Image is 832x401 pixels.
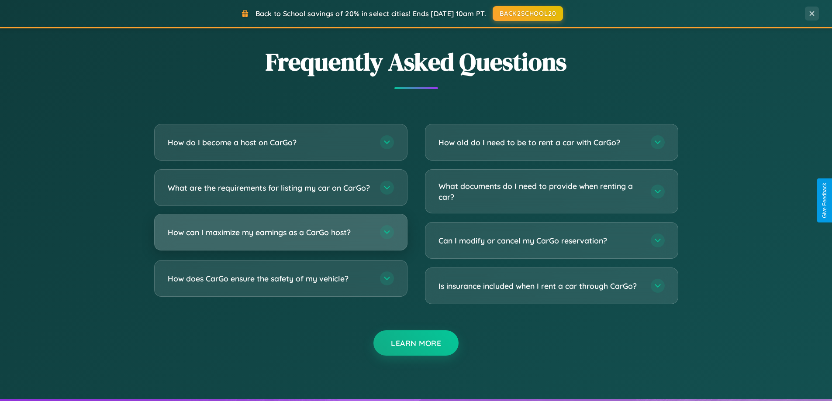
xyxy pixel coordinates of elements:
h3: Is insurance included when I rent a car through CarGo? [438,281,642,291]
h3: How do I become a host on CarGo? [168,137,371,148]
h3: Can I modify or cancel my CarGo reservation? [438,235,642,246]
h3: How old do I need to be to rent a car with CarGo? [438,137,642,148]
h3: What are the requirements for listing my car on CarGo? [168,182,371,193]
h3: How can I maximize my earnings as a CarGo host? [168,227,371,238]
button: Learn More [373,330,459,356]
h3: How does CarGo ensure the safety of my vehicle? [168,273,371,284]
h3: What documents do I need to provide when renting a car? [438,181,642,202]
span: Back to School savings of 20% in select cities! Ends [DATE] 10am PT. [255,9,486,18]
div: Give Feedback [822,183,828,218]
button: BACK2SCHOOL20 [493,6,563,21]
h2: Frequently Asked Questions [154,45,678,79]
